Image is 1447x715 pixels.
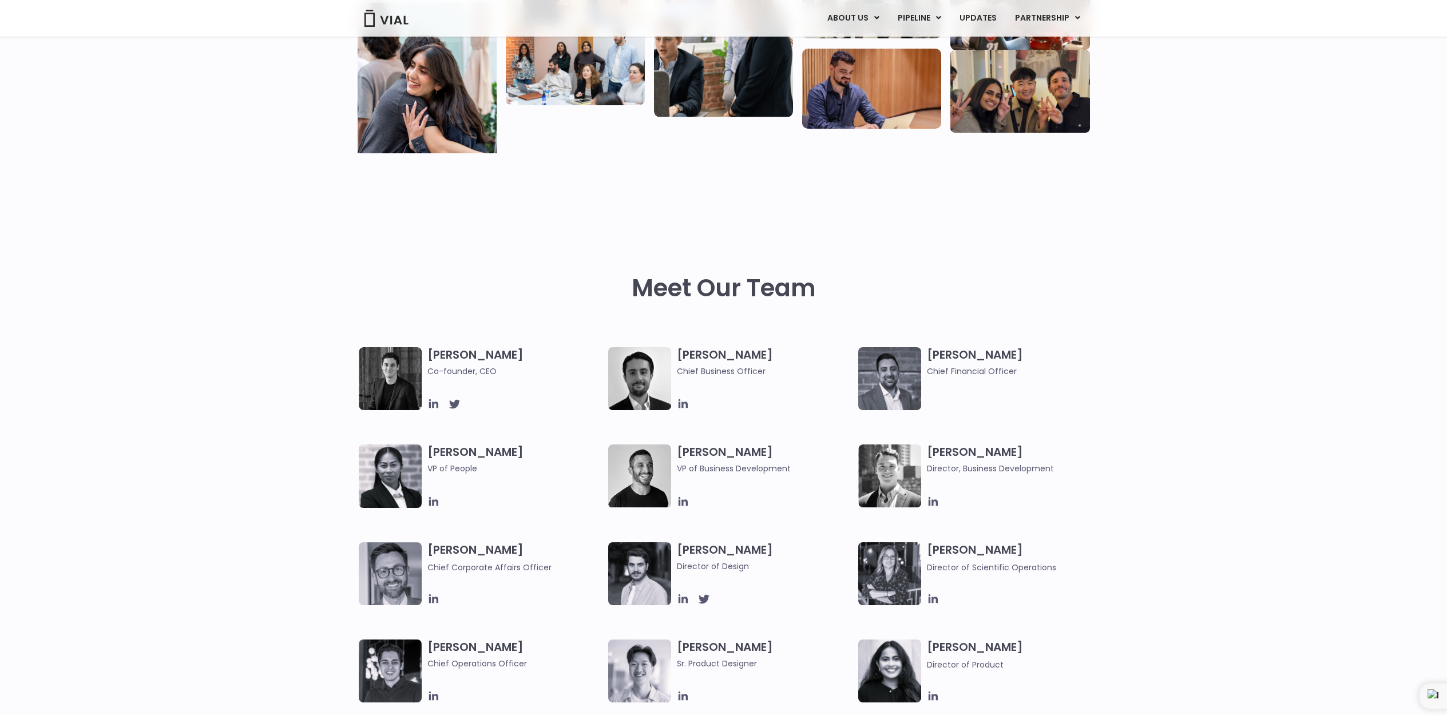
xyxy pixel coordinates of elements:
img: Smiling woman named Dhruba [858,639,921,702]
img: Eight people standing and sitting in an office [506,25,645,105]
h3: [PERSON_NAME] [677,444,853,475]
h3: [PERSON_NAME] [677,347,853,378]
img: A black and white photo of a man in a suit attending a Summit. [359,347,422,410]
a: UPDATES [950,9,1005,28]
a: PARTNERSHIPMenu Toggle [1006,9,1089,28]
img: A black and white photo of a man smiling. [608,444,671,507]
h3: [PERSON_NAME] [427,347,603,378]
h2: Meet Our Team [632,275,816,302]
img: A black and white photo of a man in a suit holding a vial. [608,347,671,410]
h3: [PERSON_NAME] [677,639,853,670]
span: Chief Business Officer [677,365,853,378]
h3: [PERSON_NAME] [427,542,603,574]
h3: [PERSON_NAME] [927,347,1103,378]
span: Director of Design [677,560,853,573]
img: Catie [359,444,422,508]
span: Director of Product [927,659,1004,670]
img: A black and white photo of a smiling man in a suit at ARVO 2023. [858,444,921,507]
span: VP of People [427,462,603,475]
span: VP of Business Development [677,462,853,475]
h3: [PERSON_NAME] [427,444,603,491]
img: Headshot of smiling woman named Sarah [858,542,921,605]
span: Director, Business Development [927,462,1103,475]
span: Sr. Product Designer [677,657,853,670]
img: Vial Logo [363,10,409,27]
a: ABOUT USMenu Toggle [818,9,888,28]
span: Chief Corporate Affairs Officer [427,562,552,573]
img: Headshot of smiling man named Samir [858,347,921,410]
h3: [PERSON_NAME] [927,444,1103,475]
a: PIPELINEMenu Toggle [889,9,950,28]
span: Co-founder, CEO [427,365,603,378]
h3: [PERSON_NAME] [427,639,603,670]
img: Headshot of smiling man named Albert [608,542,671,605]
span: Chief Financial Officer [927,365,1103,378]
img: Vial Life [358,3,497,176]
img: Group of 3 people smiling holding up the peace sign [950,50,1089,133]
span: Chief Operations Officer [427,657,603,670]
h3: [PERSON_NAME] [927,639,1103,671]
h3: [PERSON_NAME] [677,542,853,573]
img: Paolo-M [359,542,422,605]
img: Headshot of smiling man named Josh [359,639,422,702]
img: Brennan [608,639,671,702]
img: Man working at a computer [802,49,941,129]
h3: [PERSON_NAME] [927,542,1103,574]
span: Director of Scientific Operations [927,562,1056,573]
